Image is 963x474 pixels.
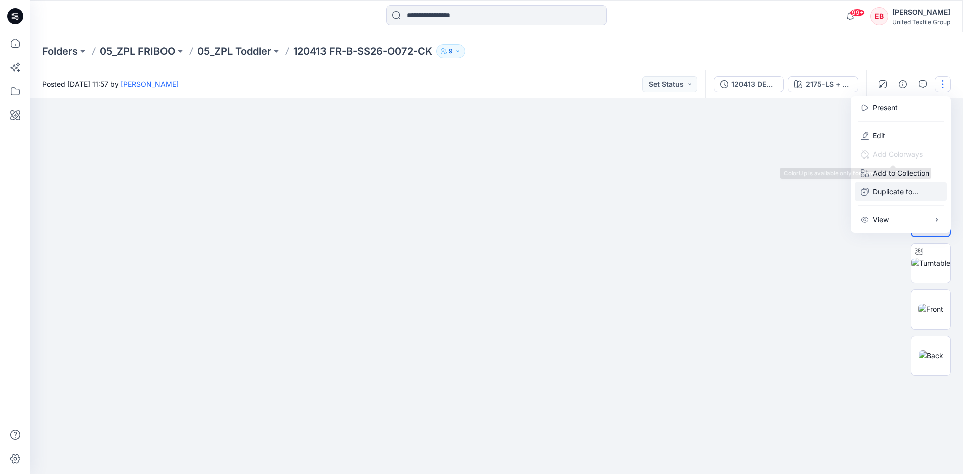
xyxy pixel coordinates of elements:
div: 2175-LS + crab [806,79,852,90]
img: eyJhbGciOiJIUzI1NiIsImtpZCI6IjAiLCJzbHQiOiJzZXMiLCJ0eXAiOiJKV1QifQ.eyJkYXRhIjp7InR5cGUiOiJzdG9yYW... [282,69,711,474]
span: Posted [DATE] 11:57 by [42,79,179,89]
a: [PERSON_NAME] [121,80,179,88]
p: Duplicate to... [873,186,918,197]
button: Details [895,76,911,92]
img: Turntable [911,258,950,268]
div: [PERSON_NAME] [892,6,950,18]
p: 9 [449,46,453,57]
a: Present [873,102,898,113]
p: View [873,214,889,225]
div: United Textile Group [892,18,950,26]
button: 2175-LS + crab [788,76,858,92]
a: Edit [873,130,885,141]
button: 120413 DEV COL [714,76,784,92]
div: EB [870,7,888,25]
span: 99+ [850,9,865,17]
a: Folders [42,44,78,58]
img: Front [918,304,943,314]
div: 120413 DEV COL [731,79,777,90]
p: 120413 FR-B-SS26-O072-CK [293,44,432,58]
img: Back [919,350,943,361]
p: Add to Collection [873,168,929,178]
a: 05_ZPL Toddler [197,44,271,58]
a: 05_ZPL FRIBOO [100,44,175,58]
button: 9 [436,44,465,58]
